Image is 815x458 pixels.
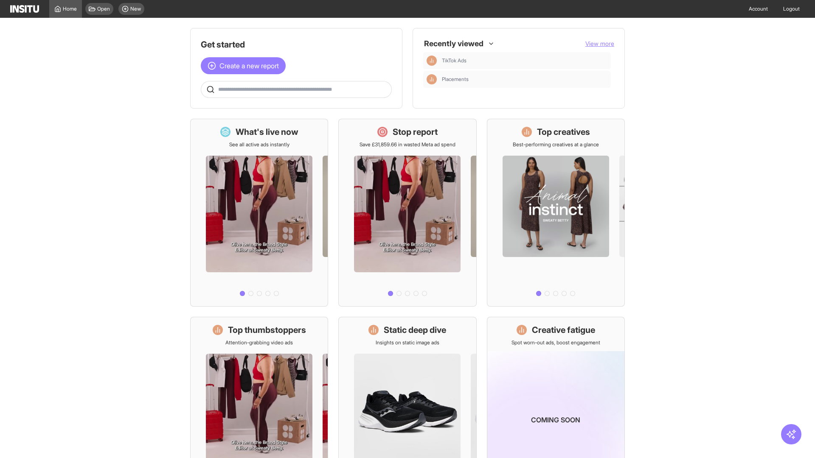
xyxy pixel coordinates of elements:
[201,57,286,74] button: Create a new report
[585,40,614,47] span: View more
[360,141,455,148] p: Save £31,859.66 in wasted Meta ad spend
[63,6,77,12] span: Home
[442,76,469,83] span: Placements
[236,126,298,138] h1: What's live now
[229,141,289,148] p: See all active ads instantly
[384,324,446,336] h1: Static deep dive
[201,39,392,50] h1: Get started
[225,339,293,346] p: Attention-grabbing video ads
[228,324,306,336] h1: Top thumbstoppers
[487,119,625,307] a: Top creativesBest-performing creatives at a glance
[442,76,607,83] span: Placements
[338,119,476,307] a: Stop reportSave £31,859.66 in wasted Meta ad spend
[393,126,438,138] h1: Stop report
[10,5,39,13] img: Logo
[513,141,599,148] p: Best-performing creatives at a glance
[442,57,607,64] span: TikTok Ads
[442,57,467,64] span: TikTok Ads
[219,61,279,71] span: Create a new report
[376,339,439,346] p: Insights on static image ads
[585,39,614,48] button: View more
[190,119,328,307] a: What's live nowSee all active ads instantly
[537,126,590,138] h1: Top creatives
[427,56,437,66] div: Insights
[130,6,141,12] span: New
[427,74,437,84] div: Insights
[97,6,110,12] span: Open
